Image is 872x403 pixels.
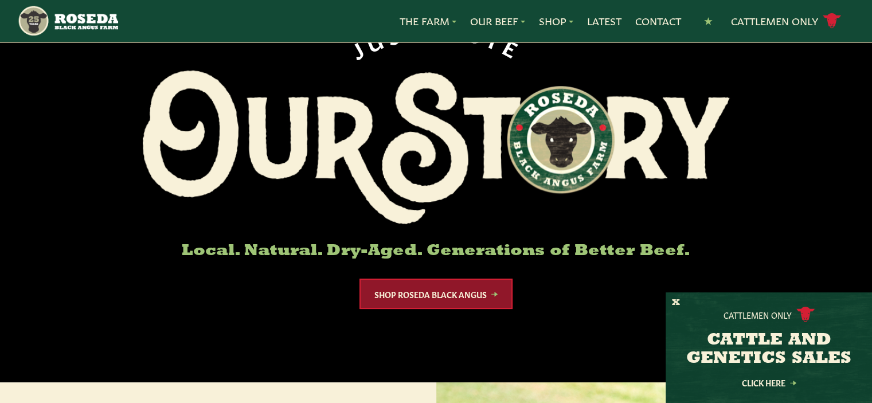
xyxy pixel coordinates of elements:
[483,25,509,53] span: T
[467,20,490,46] span: S
[724,309,792,320] p: Cattlemen Only
[143,71,730,224] img: Roseda Black Aangus Farm
[143,242,730,260] h6: Local. Natural. Dry-Aged. Generations of Better Beef.
[680,331,858,368] h3: CATTLE AND GENETICS SALES
[346,34,370,61] span: J
[717,379,820,386] a: Click Here
[361,25,389,54] span: U
[587,14,621,29] a: Latest
[470,14,525,29] a: Our Beef
[796,307,815,322] img: cattle-icon.svg
[359,279,513,309] a: Shop Roseda Black Angus
[500,33,526,61] span: E
[539,14,573,29] a: Shop
[635,14,681,29] a: Contact
[731,11,841,31] a: Cattlemen Only
[17,5,118,37] img: https://roseda.com/wp-content/uploads/2021/05/roseda-25-header.png
[384,19,406,46] span: S
[400,14,456,29] a: The Farm
[672,297,680,309] button: X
